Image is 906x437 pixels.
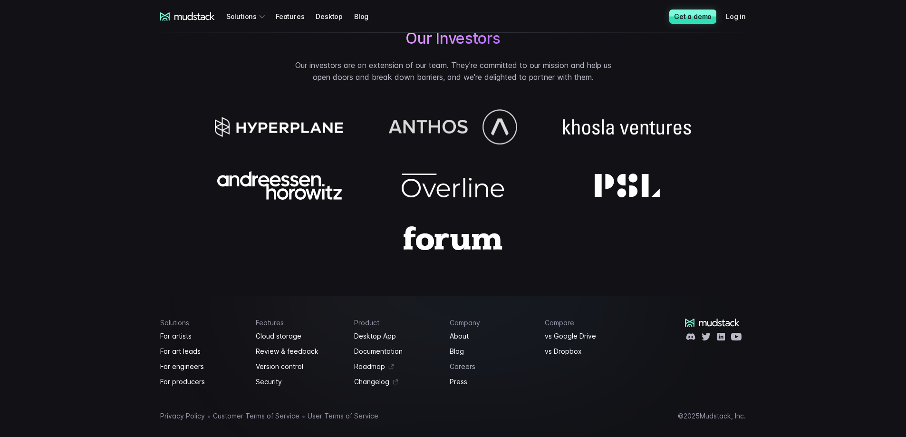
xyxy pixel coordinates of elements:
a: For artists [160,330,244,342]
a: Blog [354,8,380,25]
a: Roadmap [354,361,438,372]
a: Log in [726,8,757,25]
a: For art leads [160,346,244,357]
h4: Company [450,319,534,327]
a: Cloud storage [256,330,343,342]
img: forum logo [404,226,502,250]
a: Review & feedback [256,346,343,357]
h4: Compare [545,319,629,327]
div: © 2025 Mudstack, Inc. [678,412,746,420]
a: Documentation [354,346,438,357]
a: Customer Terms of Service [213,410,299,422]
a: Blog [450,346,534,357]
a: Changelog [354,376,438,388]
img: overline logo [402,174,504,197]
img: khosla logo [563,119,691,135]
img: hyperplane logo [215,117,343,137]
h4: Solutions [160,319,244,327]
a: Careers [450,361,534,372]
img: psl logo [595,174,660,197]
a: mudstack logo [160,12,215,21]
span: Our Investors [405,29,500,48]
a: For engineers [160,361,244,372]
a: User Terms of Service [308,410,378,422]
h4: Features [256,319,343,327]
a: mudstack logo [685,319,740,327]
span: • [207,411,211,421]
a: Desktop [316,8,354,25]
span: • [301,411,306,421]
a: Desktop App [354,330,438,342]
a: About [450,330,534,342]
a: vs Google Drive [545,330,629,342]
a: Features [276,8,316,25]
a: vs Dropbox [545,346,629,357]
div: Solutions [226,8,268,25]
p: Our investors are an extension of our team. They're committed to our mission and help us open doo... [287,59,619,83]
img: anthos logo [389,109,517,145]
a: Security [256,376,343,388]
a: Privacy Policy [160,410,205,422]
a: Press [450,376,534,388]
a: Get a demo [669,10,716,24]
a: For producers [160,376,244,388]
img: a16z logo [217,171,342,200]
h4: Product [354,319,438,327]
a: Version control [256,361,343,372]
